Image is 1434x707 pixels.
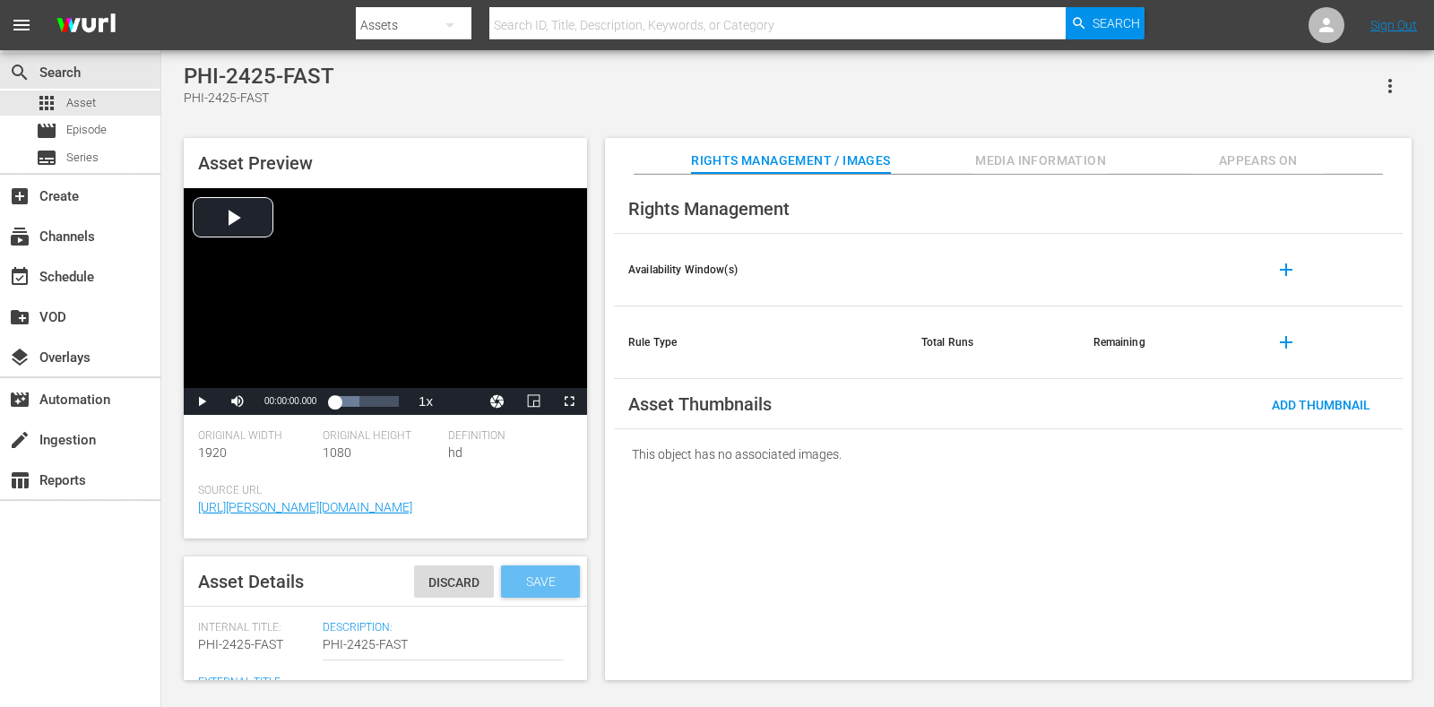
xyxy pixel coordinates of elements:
span: Definition [448,429,564,444]
button: Picture-in-Picture [515,388,551,415]
button: Fullscreen [551,388,587,415]
button: Save [501,565,580,598]
span: Channels [9,226,30,247]
span: External Title: [198,676,305,690]
a: [URL][PERSON_NAME][DOMAIN_NAME] [198,500,412,514]
a: Sign Out [1370,18,1417,32]
span: Automation [9,389,30,410]
div: PHI-2425-FAST [184,89,334,108]
span: Episode [36,120,57,142]
th: Total Runs [907,306,1079,379]
span: Schedule [9,266,30,288]
span: Ingestion [9,429,30,451]
span: PHI-2425-FAST [198,637,283,651]
span: Asset Details [198,571,304,592]
span: 1080 [323,445,351,460]
span: Original Height [323,429,438,444]
span: Asset Thumbnails [628,393,772,415]
span: Add Thumbnail [1257,398,1385,412]
span: add [1275,259,1297,280]
span: Save [512,574,570,589]
span: VOD [9,306,30,328]
span: Asset Preview [198,152,313,174]
span: Search [9,62,30,83]
span: Description: [323,621,564,635]
span: Episode [66,121,107,139]
th: Remaining [1079,306,1251,379]
span: Appears On [1191,150,1326,172]
img: ans4CAIJ8jUAAAAAAAAAAAAAAAAAAAAAAAAgQb4GAAAAAAAAAAAAAAAAAAAAAAAAJMjXAAAAAAAAAAAAAAAAAAAAAAAAgAT5G... [43,4,129,47]
div: Progress Bar [334,396,399,407]
textarea: PHI-2425-FAST [323,635,564,657]
button: Search [1066,7,1145,39]
span: Internal Title: [198,621,314,635]
span: 00:00:00.000 [264,396,316,406]
button: Play [184,388,220,415]
span: 1920 [198,445,227,460]
span: Asset [66,94,96,112]
th: Rule Type [614,306,907,379]
button: Playback Rate [408,388,444,415]
button: Add Thumbnail [1257,388,1385,420]
div: Video Player [184,188,587,415]
span: Media Information [973,150,1108,172]
button: Discard [414,565,494,598]
span: Asset [36,92,57,114]
div: This object has no associated images. [614,429,1403,479]
span: hd [448,445,462,460]
span: Series [36,147,57,168]
span: Search [1093,7,1140,39]
span: Original Width [198,429,314,444]
span: Reports [9,470,30,491]
span: Discard [414,575,494,590]
span: Rights Management [628,198,790,220]
span: menu [11,14,32,36]
th: Availability Window(s) [614,234,907,306]
span: Series [66,149,99,167]
button: add [1265,321,1308,364]
button: Jump To Time [479,388,515,415]
span: add [1275,332,1297,353]
button: add [1265,248,1308,291]
span: Overlays [9,347,30,368]
span: Create [9,185,30,207]
span: Source Url [198,484,564,498]
button: Mute [220,388,255,415]
div: PHI-2425-FAST [184,64,334,89]
span: Rights Management / Images [691,150,890,172]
